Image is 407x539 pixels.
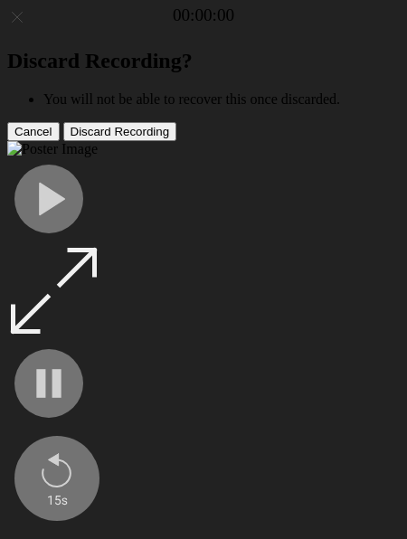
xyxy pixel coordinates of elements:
img: Poster Image [7,141,98,157]
button: Cancel [7,122,60,141]
a: 00:00:00 [173,5,234,25]
button: Discard Recording [63,122,177,141]
li: You will not be able to recover this once discarded. [43,91,400,108]
h2: Discard Recording? [7,49,400,73]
